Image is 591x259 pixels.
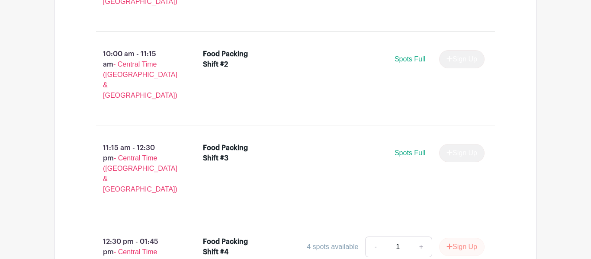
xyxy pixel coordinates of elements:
[103,154,177,193] span: - Central Time ([GEOGRAPHIC_DATA] & [GEOGRAPHIC_DATA])
[82,45,189,104] p: 10:00 am - 11:15 am
[203,237,263,257] div: Food Packing Shift #4
[395,149,425,157] span: Spots Full
[365,237,385,257] a: -
[411,237,432,257] a: +
[203,49,263,70] div: Food Packing Shift #2
[395,55,425,63] span: Spots Full
[203,143,263,163] div: Food Packing Shift #3
[307,242,358,252] div: 4 spots available
[439,238,485,256] button: Sign Up
[82,139,189,198] p: 11:15 am - 12:30 pm
[103,61,177,99] span: - Central Time ([GEOGRAPHIC_DATA] & [GEOGRAPHIC_DATA])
